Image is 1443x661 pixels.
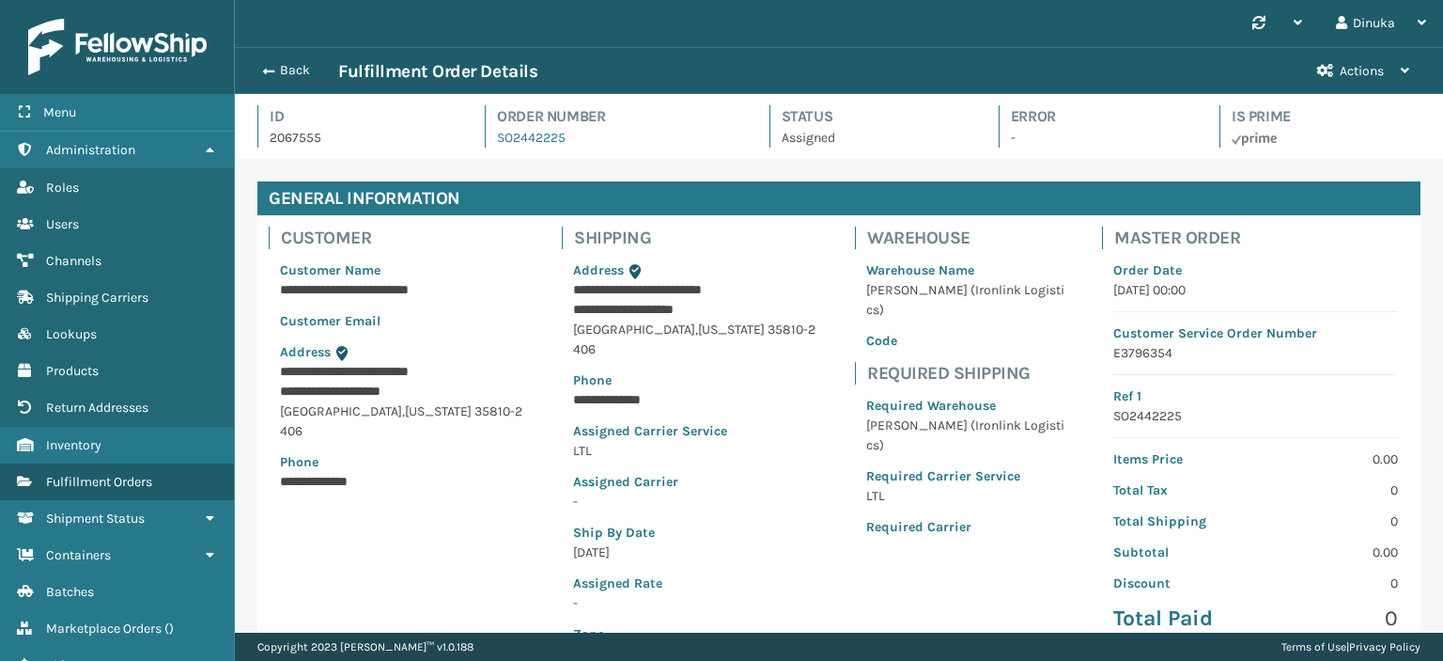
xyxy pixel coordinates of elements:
[1281,633,1420,661] div: |
[46,326,97,342] span: Lookups
[46,253,101,269] span: Channels
[573,523,821,543] p: Ship By Date
[866,486,1068,506] p: LTL
[1113,511,1244,531] p: Total Shipping
[252,62,338,79] button: Back
[270,128,451,148] p: 2067555
[782,128,965,148] p: Assigned
[866,466,1068,486] p: Required Carrier Service
[1113,543,1244,562] p: Subtotal
[46,474,152,490] span: Fulfillment Orders
[866,280,1068,320] p: [PERSON_NAME] (Ironlink Logistics)
[28,19,207,75] img: logo
[280,260,528,280] p: Customer Name
[1232,105,1420,128] h4: Is Prime
[497,130,566,146] a: SO2442225
[867,227,1079,249] h4: Warehouse
[1340,63,1384,79] span: Actions
[573,441,821,461] p: LTL
[281,227,539,249] h4: Customer
[46,547,111,563] span: Containers
[1113,480,1244,500] p: Total Tax
[46,511,145,527] span: Shipment Status
[257,633,473,661] p: Copyright 2023 [PERSON_NAME]™ v 1.0.188
[46,363,99,379] span: Products
[46,180,79,196] span: Roles
[1113,343,1398,363] p: E3796354
[1011,128,1186,148] p: -
[1114,227,1409,249] h4: Master Order
[405,403,472,419] span: [US_STATE]
[43,104,76,120] span: Menu
[1011,105,1186,128] h4: Error
[573,543,821,562] p: [DATE]
[280,311,528,331] p: Customer Email
[1267,574,1398,593] p: 0
[1113,323,1398,343] p: Customer Service Order Number
[280,403,402,419] span: [GEOGRAPHIC_DATA]
[46,216,79,232] span: Users
[280,344,331,360] span: Address
[573,492,821,511] p: -
[866,260,1068,280] p: Warehouse Name
[1267,449,1398,469] p: 0.00
[866,396,1068,416] p: Required Warehouse
[1267,605,1398,633] p: 0
[46,400,148,416] span: Return Addresses
[46,437,101,453] span: Inventory
[402,403,405,419] span: ,
[1113,574,1244,593] p: Discount
[573,574,821,593] p: Assigned Rate
[46,142,135,158] span: Administration
[573,421,821,441] p: Assigned Carrier Service
[573,472,821,492] p: Assigned Carrier
[695,322,698,338] span: ,
[1113,605,1244,633] p: Total Paid
[257,181,1420,215] h4: General Information
[1113,386,1398,406] p: Ref 1
[698,322,765,338] span: [US_STATE]
[573,370,821,390] p: Phone
[280,452,528,472] p: Phone
[573,624,821,644] p: Zone
[866,517,1068,537] p: Required Carrier
[46,290,148,306] span: Shipping Carriers
[866,416,1068,455] p: [PERSON_NAME] (Ironlink Logistics)
[866,331,1068,351] p: Code
[270,105,451,128] h4: Id
[1267,480,1398,500] p: 0
[1300,48,1426,94] button: Actions
[1113,449,1244,469] p: Items Price
[497,105,735,128] h4: Order Number
[1267,543,1398,562] p: 0.00
[46,621,162,637] span: Marketplace Orders
[573,322,695,338] span: [GEOGRAPHIC_DATA]
[573,262,624,278] span: Address
[46,584,94,600] span: Batches
[1113,260,1398,280] p: Order Date
[338,60,537,83] h3: Fulfillment Order Details
[1113,280,1398,300] p: [DATE] 00:00
[782,105,965,128] h4: Status
[164,621,174,637] span: ( )
[1113,406,1398,426] p: SO2442225
[1349,640,1420,653] a: Privacy Policy
[867,362,1079,385] h4: Required Shipping
[574,227,832,249] h4: Shipping
[1281,640,1346,653] a: Terms of Use
[1267,511,1398,531] p: 0
[573,593,821,613] p: -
